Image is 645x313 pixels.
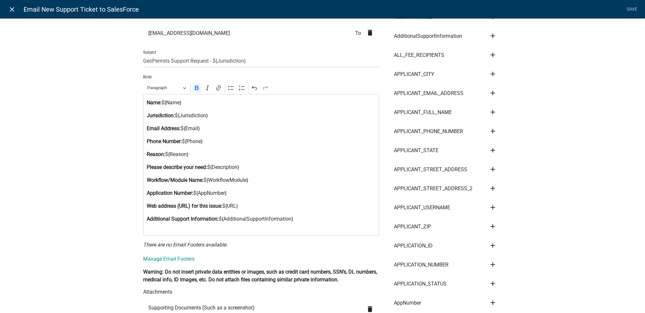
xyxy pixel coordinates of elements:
[143,268,379,284] p: Warning: Do not insert private data entities or images, such as credit card numbers, SSN’s, DL nu...
[489,184,497,192] i: add
[147,190,193,196] strong: Application Number:
[143,94,379,236] div: Editor editing area: main. Press Alt+0 for help.
[394,34,462,39] span: AdditionalSupportInformation
[489,127,497,135] i: add
[489,70,497,78] i: add
[147,189,376,197] p: ${AppNumber}
[394,129,463,134] span: APPLICANT_PHONE_NUMBER
[143,242,227,248] i: There are no Email Footers available.
[489,203,497,211] i: add
[489,280,497,287] i: add
[144,83,189,93] button: Paragraph, Heading
[394,148,439,153] span: APPLICANT_STATE
[489,146,497,154] i: add
[489,242,497,249] i: add
[147,112,175,119] strong: Jurisdiction:
[147,151,376,158] p: ${Reason}
[366,29,374,37] i: delete
[147,202,376,210] p: ${URL}
[489,108,497,116] i: add
[147,177,204,183] strong: Workflow/Module Name:
[147,125,376,132] p: ${Email}
[147,215,376,231] p: ${AdditionalSupportInformation}
[143,289,379,295] h6: Attachments
[147,176,376,184] p: ${WorkflowModule}
[489,32,497,40] i: add
[394,224,431,229] span: APPLICANT_ZIP
[147,138,376,145] p: ${Phone}
[394,186,472,191] span: APPLICANT_STREET_ADDRESS_2
[394,53,444,58] span: ALL_FEE_RECIPIENTS
[147,203,222,209] strong: Web address (URL) for this issue:
[394,205,450,210] span: APPLICANT_USERNAME
[147,112,376,120] p: ${Jurisdiction}
[147,99,162,106] strong: Name:
[147,125,181,131] strong: Email Address:
[366,305,374,313] i: delete
[143,256,195,262] a: Manage Email Footers
[394,281,447,287] span: APPLICATION_STATUS
[143,75,152,79] label: Body
[489,261,497,268] i: add
[147,84,181,92] span: Paragraph
[24,3,139,16] span: Email New Support Ticket to SalesForce
[394,15,432,20] span: AddInfoNeeded2
[489,165,497,173] i: add
[147,151,165,157] strong: Reason:
[147,138,182,144] strong: Phone Number:
[147,216,219,222] strong: Additional Support Information:
[147,163,376,171] p: ${Description}
[489,223,497,230] i: add
[394,167,467,172] span: APPLICANT_STREET_ADDRESS
[355,31,366,36] span: To
[394,72,434,77] span: APPLICANT_CITY
[489,89,497,97] i: add
[489,51,497,59] i: add
[394,91,463,96] span: APPLICANT_EMAIL_ADDRESS
[8,5,16,13] i: close
[394,262,449,267] span: APPLICATION_NUMBER
[624,3,640,16] a: Save
[147,164,207,170] strong: Please describe your need:
[143,81,379,94] div: Editor toolbar
[147,99,376,107] p: ${Name}
[148,31,230,36] span: [EMAIL_ADDRESS][DOMAIN_NAME]
[394,110,452,115] span: APPLICANT_FULL_NAME
[394,300,421,306] span: AppNumber
[394,243,433,248] span: APPLICATION_ID
[489,299,497,307] i: add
